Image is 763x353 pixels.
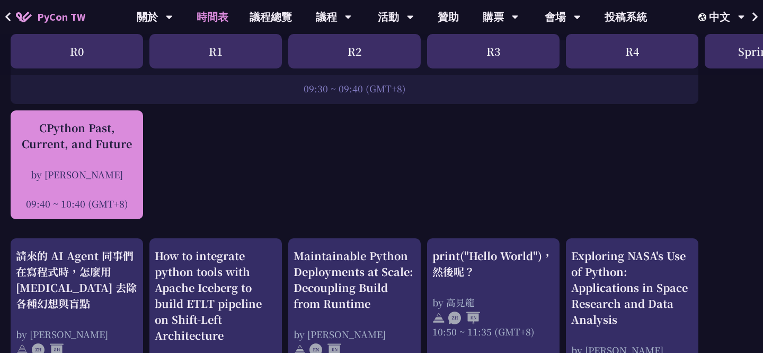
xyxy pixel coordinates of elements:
div: R3 [427,34,560,68]
div: R1 [149,34,282,68]
div: R0 [11,34,143,68]
div: R4 [566,34,698,68]
a: PyCon TW [5,4,96,30]
img: Locale Icon [698,13,709,21]
div: How to integrate python tools with Apache Iceberg to build ETLT pipeline on Shift-Left Architecture [155,248,277,343]
a: CPython Past, Current, and Future by [PERSON_NAME] 09:40 ~ 10:40 (GMT+8) [16,120,138,210]
div: 09:40 ~ 10:40 (GMT+8) [16,197,138,210]
span: PyCon TW [37,9,85,25]
div: 請來的 AI Agent 同事們在寫程式時，怎麼用 [MEDICAL_DATA] 去除各種幻想與盲點 [16,248,138,312]
img: ZHEN.371966e.svg [448,312,480,324]
div: print("Hello World")，然後呢？ [432,248,554,280]
div: CPython Past, Current, and Future [16,120,138,152]
div: 09:30 ~ 09:40 (GMT+8) [16,82,693,95]
div: by [PERSON_NAME] [16,328,138,341]
img: svg+xml;base64,PHN2ZyB4bWxucz0iaHR0cDovL3d3dy53My5vcmcvMjAwMC9zdmciIHdpZHRoPSIyNCIgaGVpZ2h0PSIyNC... [432,312,445,324]
div: by [PERSON_NAME] [16,168,138,181]
div: Maintainable Python Deployments at Scale: Decoupling Build from Runtime [294,248,415,312]
div: by 高見龍 [432,296,554,309]
div: by [PERSON_NAME] [294,328,415,341]
div: R2 [288,34,421,68]
div: Exploring NASA's Use of Python: Applications in Space Research and Data Analysis [571,248,693,328]
div: 10:50 ~ 11:35 (GMT+8) [432,325,554,338]
img: Home icon of PyCon TW 2025 [16,12,32,22]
